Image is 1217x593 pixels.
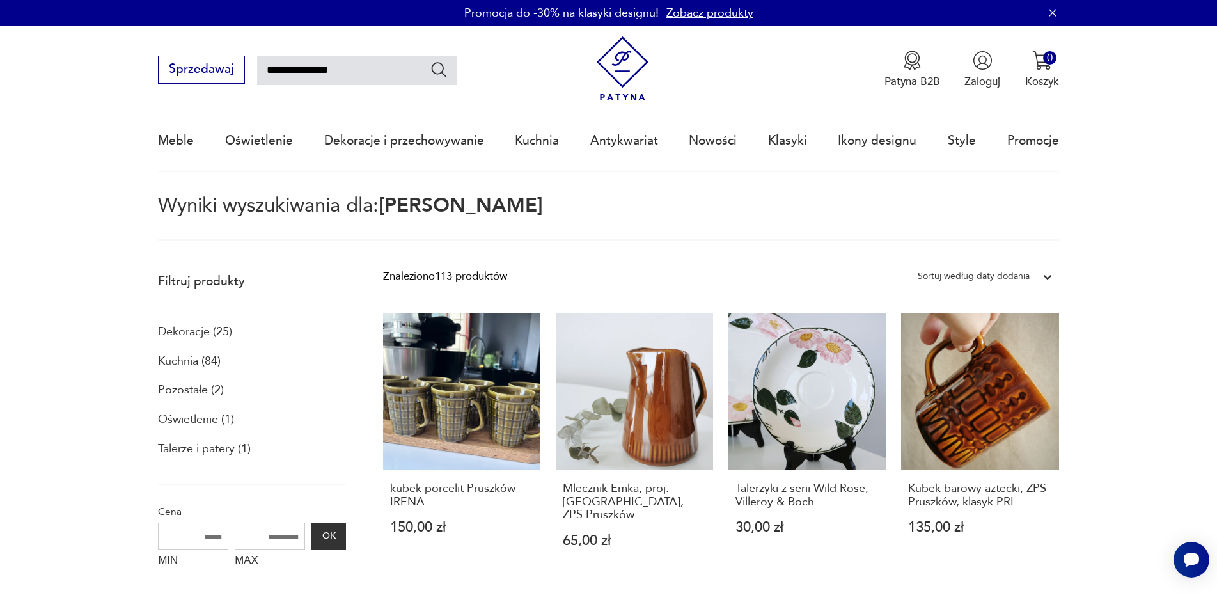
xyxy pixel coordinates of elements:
[1007,111,1059,170] a: Promocje
[1025,51,1059,89] button: 0Koszyk
[556,313,713,578] a: Mlecznik Emka, proj. Gołajewska, ZPS PruszkówMlecznik Emka, proj. [GEOGRAPHIC_DATA], ZPS Pruszków...
[666,5,753,21] a: Zobacz produkty
[1025,74,1059,89] p: Koszyk
[158,56,244,84] button: Sprzedawaj
[158,273,346,290] p: Filtruj produkty
[948,111,976,170] a: Style
[964,51,1000,89] button: Zaloguj
[1174,542,1209,578] iframe: Smartsupp widget button
[225,111,293,170] a: Oświetlenie
[383,313,540,578] a: kubek porcelit Pruszków IRENAkubek porcelit Pruszków IRENA150,00 zł
[918,268,1030,285] div: Sortuj według daty dodania
[158,111,194,170] a: Meble
[311,523,346,550] button: OK
[884,51,940,89] button: Patyna B2B
[901,313,1058,578] a: Kubek barowy aztecki, ZPS Pruszków, klasyk PRLKubek barowy aztecki, ZPS Pruszków, klasyk PRL135,0...
[735,482,879,509] h3: Talerzyki z serii Wild Rose, Villeroy & Boch
[563,534,707,548] p: 65,00 zł
[735,521,879,534] p: 30,00 zł
[158,196,1058,241] p: Wyniki wyszukiwania dla:
[158,550,228,574] label: MIN
[590,111,658,170] a: Antykwariat
[902,51,922,70] img: Ikona medalu
[235,550,305,574] label: MAX
[973,51,993,70] img: Ikonka użytkownika
[158,65,244,75] a: Sprzedawaj
[884,51,940,89] a: Ikona medaluPatyna B2B
[158,379,224,401] a: Pozostałe (2)
[390,482,534,509] h3: kubek porcelit Pruszków IRENA
[1032,51,1052,70] img: Ikona koszyka
[908,521,1052,534] p: 135,00 zł
[1043,51,1056,65] div: 0
[563,482,707,521] h3: Mlecznik Emka, proj. [GEOGRAPHIC_DATA], ZPS Pruszków
[390,521,534,534] p: 150,00 zł
[158,409,234,431] a: Oświetlenie (1)
[158,351,221,372] a: Kuchnia (84)
[324,111,484,170] a: Dekoracje i przechowywanie
[464,5,659,21] p: Promocja do -30% na klasyki designu!
[590,36,655,101] img: Patyna - sklep z meblami i dekoracjami vintage
[884,74,940,89] p: Patyna B2B
[158,321,232,343] a: Dekoracje (25)
[158,503,346,520] p: Cena
[430,60,448,79] button: Szukaj
[515,111,559,170] a: Kuchnia
[383,268,507,285] div: Znaleziono 113 produktów
[838,111,916,170] a: Ikony designu
[768,111,807,170] a: Klasyki
[964,74,1000,89] p: Zaloguj
[158,438,251,460] a: Talerze i patery (1)
[689,111,737,170] a: Nowości
[908,482,1052,509] h3: Kubek barowy aztecki, ZPS Pruszków, klasyk PRL
[379,192,543,219] span: [PERSON_NAME]
[728,313,886,578] a: Talerzyki z serii Wild Rose, Villeroy & BochTalerzyki z serii Wild Rose, Villeroy & Boch30,00 zł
